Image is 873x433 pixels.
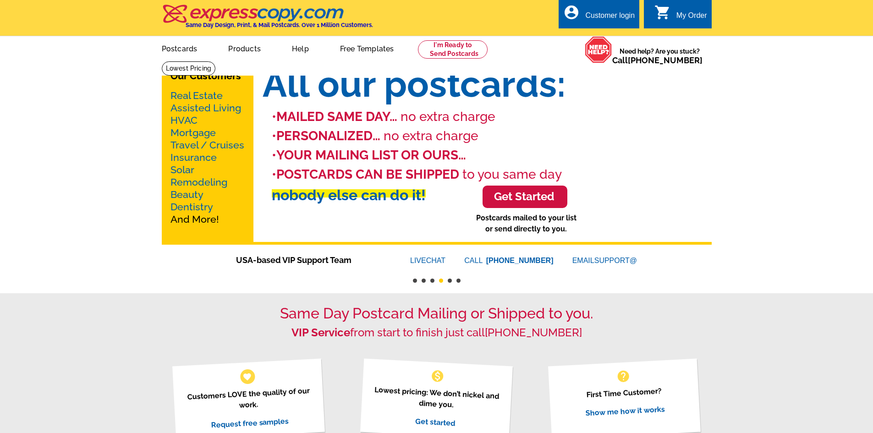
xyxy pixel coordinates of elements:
[430,369,445,384] span: monetization_on
[253,62,712,106] h1: All our postcards:
[325,37,409,59] a: Free Templates
[186,22,373,28] h4: Same Day Design, Print, & Mail Postcards. Over 1 Million Customers.
[162,326,712,340] h2: from start to finish just call
[170,189,203,200] a: Beauty
[272,146,712,165] li: •
[585,11,635,24] div: Customer login
[291,326,350,339] strong: VIP Service
[236,254,383,266] span: USA-based VIP Support Team
[184,385,313,414] p: Customers LOVE the quality of our work.
[170,164,194,175] a: Solar
[211,417,289,429] a: Request free samples
[486,257,554,264] a: [PHONE_NUMBER]
[448,279,452,283] button: 5 of 6
[170,176,227,188] a: Remodeling
[401,109,495,124] span: no extra charge
[462,167,562,182] span: to you same day
[585,36,612,63] img: help
[170,89,245,225] p: And More!
[563,10,635,22] a: account_circle Customer login
[277,37,324,59] a: Help
[276,167,459,182] b: POSTCARDS CAN BE SHIPPED
[276,148,466,163] b: YOUR MAILING LIST OR OURS…
[147,37,212,59] a: Postcards
[372,384,501,413] p: Lowest pricing: We don’t nickel and dime you.
[170,102,241,114] a: Assisted Living
[612,47,707,65] span: Need help? Are you stuck?
[170,201,213,213] a: Dentistry
[476,213,577,235] p: Postcards mailed to your list or send directly to you.
[162,305,712,322] h1: Same Day Postcard Mailing or Shipped to you.
[456,279,461,283] button: 6 of 6
[430,279,434,283] button: 3 of 6
[272,165,712,184] li: •
[272,186,426,203] span: nobody else can do it!
[410,257,426,264] font: LIVE
[170,70,241,82] b: Our Customers
[276,128,380,143] b: PERSONALIZED…
[485,326,582,339] a: [PHONE_NUMBER]
[594,257,637,264] font: SUPPORT@
[585,405,665,417] a: Show me how it works
[170,90,223,101] a: Real Estate
[170,127,216,138] a: Mortgage
[616,369,631,384] span: help
[439,279,443,283] button: 4 of 6
[272,107,712,126] li: •
[464,255,484,266] font: CALL
[654,10,707,22] a: shopping_cart My Order
[572,257,637,264] a: EMAILSUPPORT@
[170,152,217,163] a: Insurance
[170,139,244,151] a: Travel / Cruises
[410,257,445,264] a: LIVECHAT
[214,37,275,59] a: Products
[422,279,426,283] button: 2 of 6
[612,55,703,65] span: Call
[384,128,478,143] span: no extra charge
[276,109,397,124] b: MAILED SAME DAY…
[560,384,689,402] p: First Time Customer?
[628,55,703,65] a: [PHONE_NUMBER]
[415,417,456,428] a: Get started
[242,372,252,381] span: favorite
[170,115,198,126] a: HVAC
[654,4,671,21] i: shopping_cart
[676,11,707,24] div: My Order
[413,279,417,283] button: 1 of 6
[272,126,712,146] li: •
[162,11,373,28] a: Same Day Design, Print, & Mail Postcards. Over 1 Million Customers.
[563,4,580,21] i: account_circle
